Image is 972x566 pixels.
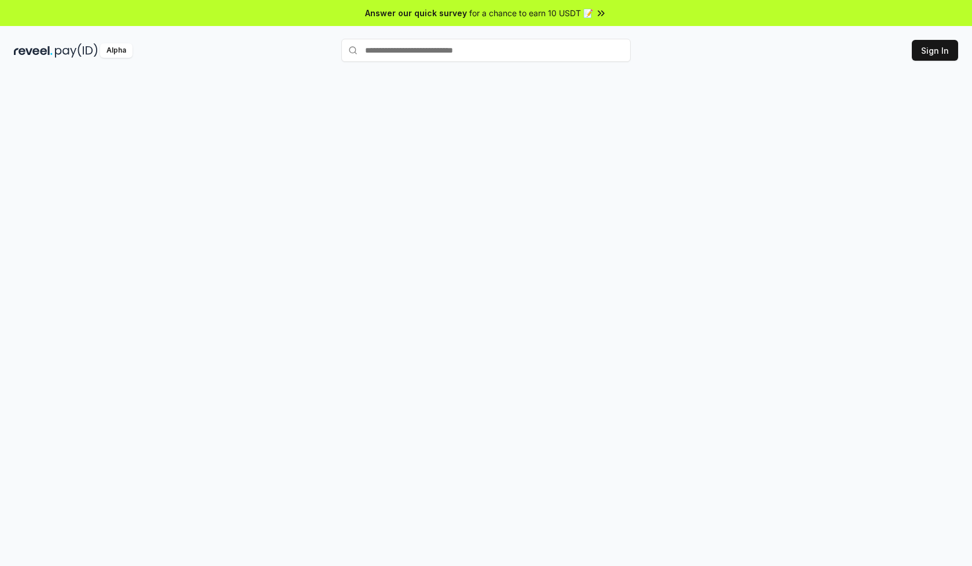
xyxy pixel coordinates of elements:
[365,7,467,19] span: Answer our quick survey
[55,43,98,58] img: pay_id
[100,43,132,58] div: Alpha
[469,7,593,19] span: for a chance to earn 10 USDT 📝
[912,40,958,61] button: Sign In
[14,43,53,58] img: reveel_dark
